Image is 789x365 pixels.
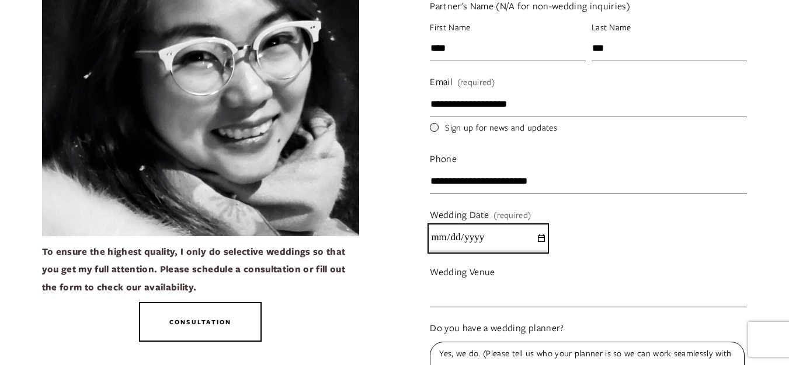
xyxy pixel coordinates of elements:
[430,319,564,337] span: Do you have a wedding planner?
[430,263,495,281] span: Wedding Venue
[445,120,557,136] span: Sign up for news and updates
[139,302,262,342] a: Consultation
[430,123,439,132] input: Sign up for news and updates
[457,74,495,90] span: (required)
[430,73,453,91] span: Email
[42,245,348,293] strong: To ensure the highest quality, I only do selective weddings so that you get my full attention. Pl...
[592,19,748,37] div: Last Name
[493,207,531,223] span: (required)
[430,206,489,224] span: Wedding Date
[430,150,457,168] span: Phone
[430,19,586,37] div: First Name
